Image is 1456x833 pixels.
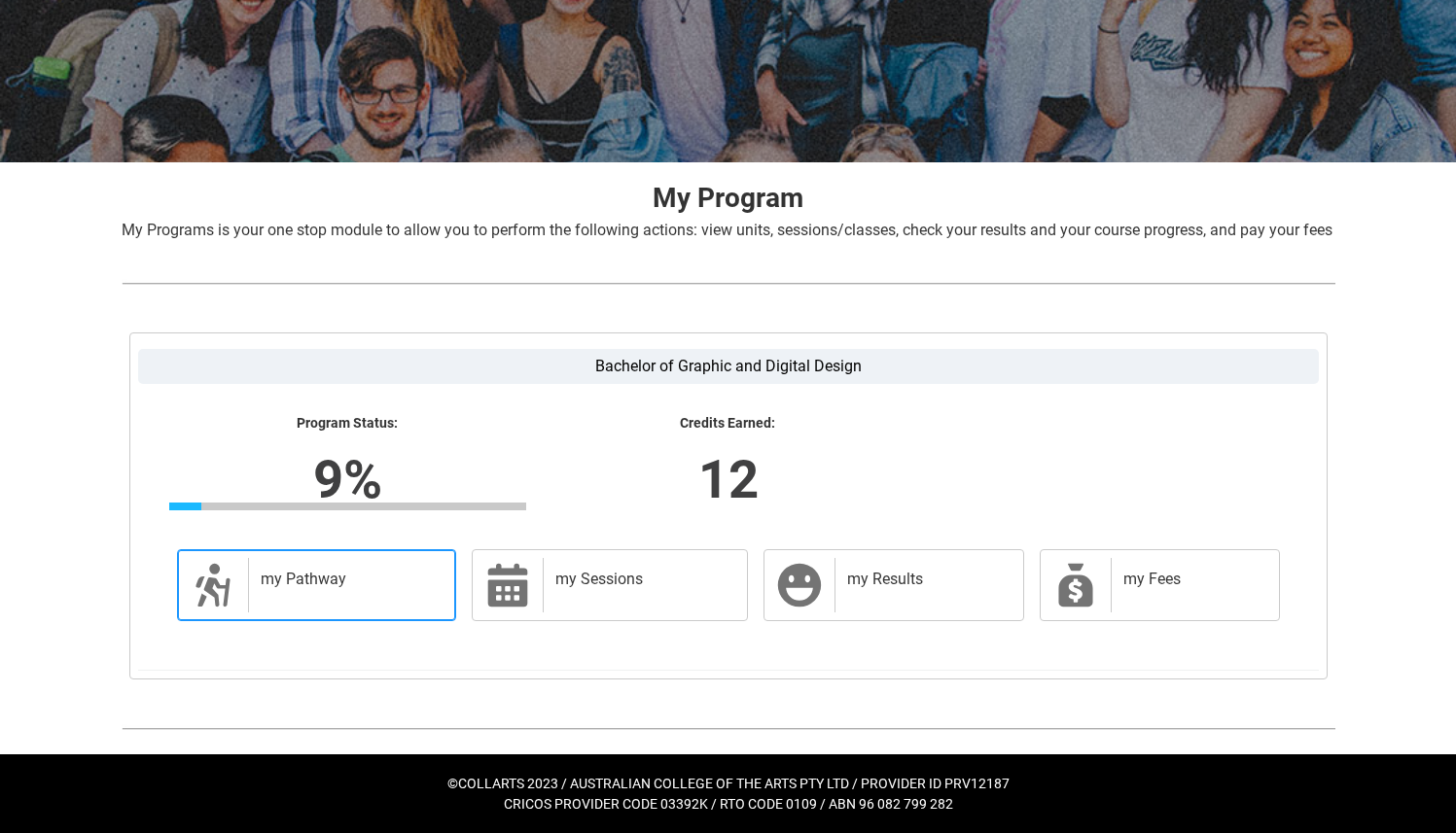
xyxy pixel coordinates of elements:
lightning-formatted-text: Credits Earned: [550,415,906,433]
lightning-formatted-number: 12 [424,439,1031,519]
span: My Programs is your one stop module to allow you to perform the following actions: view units, se... [122,221,1332,239]
span: Description of icon when needed [190,562,236,608]
h2: my Results [847,570,1003,589]
img: REDU_GREY_LINE [122,718,1335,739]
a: my Sessions [472,549,748,621]
label: Bachelor of Graphic and Digital Design [138,349,1319,384]
lightning-formatted-number: 9% [44,439,651,519]
a: my Fees [1040,549,1280,621]
strong: My Program [653,182,803,214]
h2: my Pathway [261,570,437,589]
a: my Pathway [177,549,457,621]
span: My Payments [1052,562,1099,608]
h2: my Fees [1123,570,1260,589]
a: my Results [764,549,1023,621]
lightning-formatted-text: Program Status: [169,415,526,433]
img: REDU_GREY_LINE [122,273,1335,294]
div: Progress Bar [169,503,526,510]
h2: my Sessions [555,570,728,589]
